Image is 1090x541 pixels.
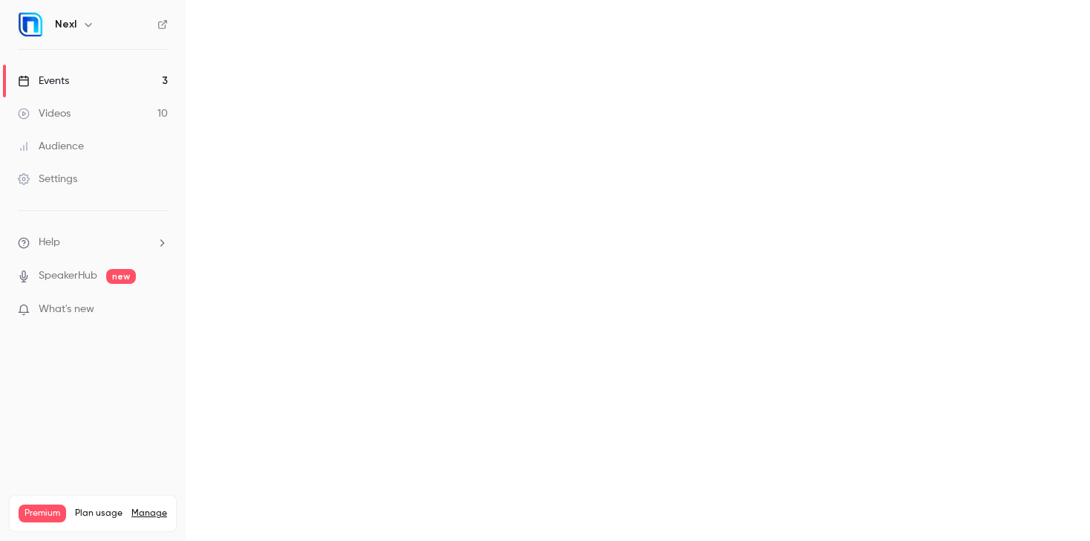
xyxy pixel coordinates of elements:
span: Plan usage [75,508,123,519]
img: Nexl [19,13,42,36]
a: Manage [131,508,167,519]
a: SpeakerHub [39,268,97,284]
div: Videos [18,106,71,121]
iframe: Noticeable Trigger [150,303,168,317]
span: Premium [19,505,66,522]
div: Audience [18,139,84,154]
div: Settings [18,172,77,187]
span: new [106,269,136,284]
span: Help [39,235,60,250]
h6: Nexl [55,17,76,32]
div: Events [18,74,69,88]
span: What's new [39,302,94,317]
li: help-dropdown-opener [18,235,168,250]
